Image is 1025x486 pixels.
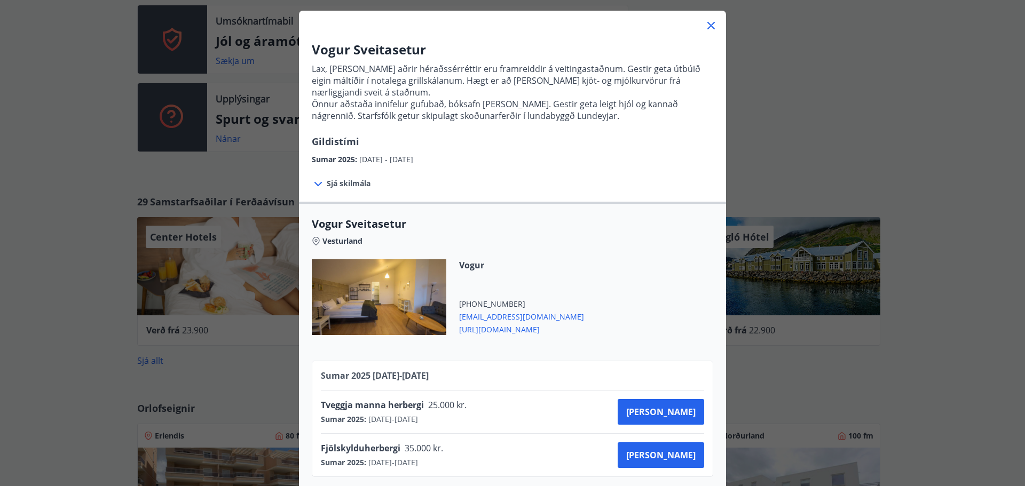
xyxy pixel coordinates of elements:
span: Tveggja manna herbergi [321,399,424,411]
span: [EMAIL_ADDRESS][DOMAIN_NAME] [459,309,584,322]
p: Önnur aðstaða innifelur gufubað, bóksafn [PERSON_NAME]. Gestir geta leigt hjól og kannað nágrenni... [312,98,713,122]
span: Sumar 2025 : [312,154,359,164]
span: Sumar 2025 : [321,414,366,425]
span: Vogur [459,259,584,271]
span: [PERSON_NAME] [626,406,696,418]
span: Sumar 2025 [DATE] - [DATE] [321,370,429,381]
span: Gildistími [312,135,359,148]
h3: Vogur Sveitasetur [312,41,713,59]
span: 25.000 kr. [424,399,469,411]
span: [DATE] - [DATE] [366,414,418,425]
span: Vesturland [322,236,362,246]
span: Vogur Sveitasetur [312,217,713,232]
span: [PHONE_NUMBER] [459,299,584,309]
span: [DATE] - [DATE] [359,154,413,164]
p: Lax, [PERSON_NAME] aðrir héraðssérréttir eru framreiddir á veitingastaðnum. Gestir geta útbúið ei... [312,63,713,98]
span: Sjá skilmála [327,178,370,189]
span: [URL][DOMAIN_NAME] [459,322,584,335]
button: [PERSON_NAME] [618,399,704,425]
